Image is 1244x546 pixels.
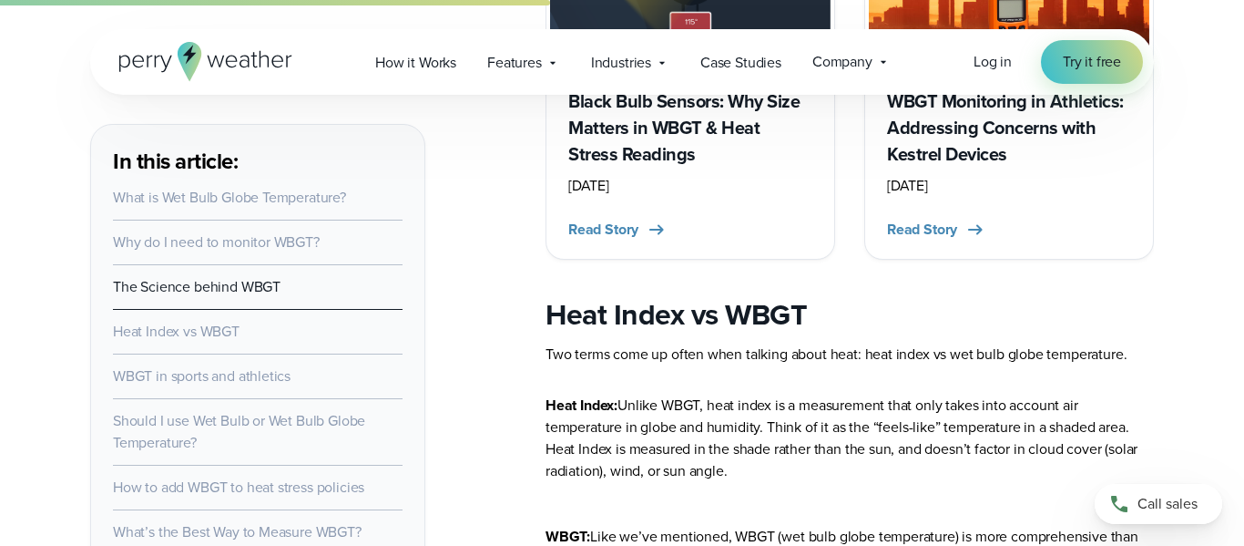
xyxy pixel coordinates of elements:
[1137,493,1198,515] span: Call sales
[113,410,365,453] a: Should I use Wet Bulb or Wet Bulb Globe Temperature?
[113,366,291,386] a: WBGT in sports and athletics
[546,395,617,416] strong: Heat Index:
[113,521,362,542] a: What’s the Best Way to Measure WBGT?
[685,44,797,81] a: Case Studies
[1095,484,1222,524] a: Call sales
[887,219,986,241] button: Read Story
[887,175,1131,197] div: [DATE]
[375,52,456,74] span: How it Works
[974,51,1012,72] span: Log in
[546,344,1154,366] p: Two terms come up often when talking about heat: heat index vs wet bulb globe temperature.
[591,52,651,74] span: Industries
[487,52,542,74] span: Features
[113,276,280,297] a: The Science behind WBGT
[360,44,472,81] a: How it Works
[568,88,812,168] h3: Black Bulb Sensors: Why Size Matters in WBGT & Heat Stress Readings
[1063,51,1121,73] span: Try it free
[113,232,320,252] a: Why do I need to monitor WBGT?
[546,296,1154,333] h2: Heat Index vs WBGT
[812,51,872,73] span: Company
[1041,40,1143,84] a: Try it free
[974,51,1012,73] a: Log in
[887,219,957,241] span: Read Story
[113,321,240,342] a: Heat Index vs WBGT
[568,219,668,241] button: Read Story
[700,52,781,74] span: Case Studies
[113,147,403,176] h3: In this article:
[887,88,1131,168] h3: WBGT Monitoring in Athletics: Addressing Concerns with Kestrel Devices
[568,219,638,241] span: Read Story
[113,477,364,498] a: How to add WBGT to heat stress policies
[113,187,346,208] a: What is Wet Bulb Globe Temperature?
[568,175,812,197] div: [DATE]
